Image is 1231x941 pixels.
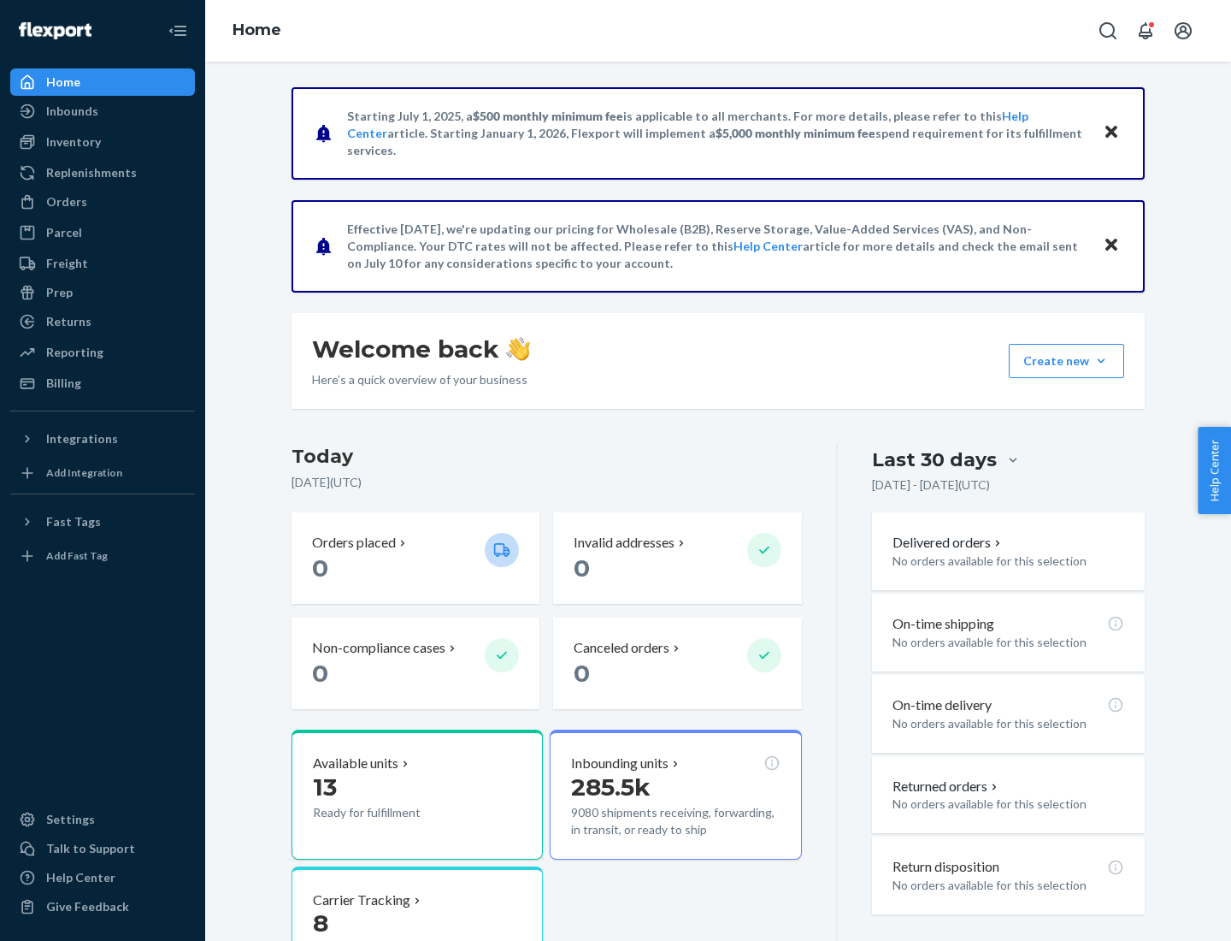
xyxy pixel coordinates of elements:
[872,447,997,473] div: Last 30 days
[892,614,994,634] p: On-time shipping
[312,533,396,553] p: Orders placed
[161,14,195,48] button: Close Navigation
[46,375,81,392] div: Billing
[312,659,328,688] span: 0
[312,371,530,388] p: Here’s a quick overview of your business
[574,533,674,553] p: Invalid addresses
[46,255,88,272] div: Freight
[233,21,281,39] a: Home
[292,618,539,709] button: Non-compliance cases 0
[1166,14,1200,48] button: Open account menu
[892,777,1001,796] button: Returned orders
[872,476,990,494] p: [DATE] - [DATE] ( UTC )
[292,512,539,604] button: Orders placed 0
[10,279,195,306] a: Prep
[46,811,95,828] div: Settings
[292,443,802,470] h3: Today
[10,188,195,216] a: Orders
[46,133,101,151] div: Inventory
[46,313,91,330] div: Returns
[19,22,91,39] img: Flexport logo
[46,284,73,301] div: Prep
[312,638,445,658] p: Non-compliance cases
[892,715,1124,732] p: No orders available for this selection
[473,109,623,123] span: $500 monthly minimum fee
[347,221,1087,272] p: Effective [DATE], we're updating our pricing for Wholesale (B2B), Reserve Storage, Value-Added Se...
[10,370,195,397] a: Billing
[46,74,80,91] div: Home
[10,308,195,335] a: Returns
[892,533,1004,553] button: Delivered orders
[1100,121,1122,145] button: Close
[1009,344,1124,378] button: Create new
[313,891,410,910] p: Carrier Tracking
[312,553,328,583] span: 0
[10,68,195,96] a: Home
[10,542,195,570] a: Add Fast Tag
[313,804,471,821] p: Ready for fulfillment
[10,806,195,833] a: Settings
[10,508,195,536] button: Fast Tags
[574,553,590,583] span: 0
[46,103,98,120] div: Inbounds
[46,193,87,210] div: Orders
[1091,14,1125,48] button: Open Search Box
[10,98,195,125] a: Inbounds
[10,864,195,891] a: Help Center
[892,796,1124,813] p: No orders available for this selection
[10,425,195,453] button: Integrations
[313,908,328,938] span: 8
[10,219,195,246] a: Parcel
[46,344,103,361] div: Reporting
[10,128,195,156] a: Inventory
[10,250,195,277] a: Freight
[574,638,669,658] p: Canceled orders
[312,334,530,364] h1: Welcome back
[292,474,802,491] p: [DATE] ( UTC )
[313,754,398,773] p: Available units
[571,804,780,838] p: 9080 shipments receiving, forwarding, in transit, or ready to ship
[892,857,999,877] p: Return disposition
[892,634,1124,651] p: No orders available for this selection
[219,6,295,56] ol: breadcrumbs
[1128,14,1163,48] button: Open notifications
[506,337,530,361] img: hand-wave emoji
[571,754,669,773] p: Inbounding units
[892,877,1124,894] p: No orders available for this selection
[892,553,1124,570] p: No orders available for this selection
[46,224,82,241] div: Parcel
[46,430,118,447] div: Integrations
[313,772,337,802] span: 13
[550,730,801,860] button: Inbounding units285.5k9080 shipments receiving, forwarding, in transit, or ready to ship
[892,695,992,715] p: On-time delivery
[46,840,135,857] div: Talk to Support
[46,465,122,480] div: Add Integration
[10,459,195,487] a: Add Integration
[553,618,801,709] button: Canceled orders 0
[553,512,801,604] button: Invalid addresses 0
[46,869,115,886] div: Help Center
[10,339,195,366] a: Reporting
[571,772,651,802] span: 285.5k
[10,159,195,186] a: Replenishments
[1100,234,1122,258] button: Close
[10,835,195,862] a: Talk to Support
[292,730,543,860] button: Available units13Ready for fulfillment
[46,164,137,181] div: Replenishments
[10,893,195,920] button: Give Feedback
[1198,427,1231,514] button: Help Center
[46,513,101,530] div: Fast Tags
[46,548,108,563] div: Add Fast Tag
[46,898,129,915] div: Give Feedback
[716,126,875,140] span: $5,000 monthly minimum fee
[574,659,590,688] span: 0
[733,239,803,253] a: Help Center
[347,108,1087,159] p: Starting July 1, 2025, a is applicable to all merchants. For more details, please refer to this a...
